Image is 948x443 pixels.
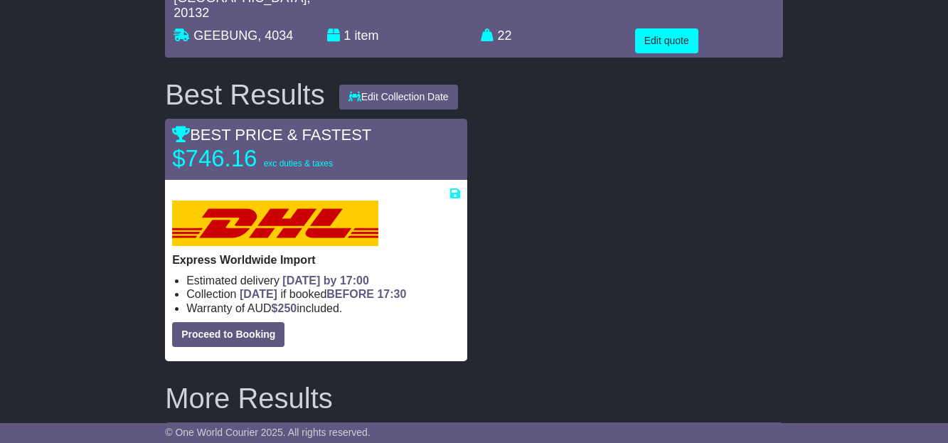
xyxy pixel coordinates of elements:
[354,28,378,43] span: item
[240,288,406,300] span: if booked
[343,28,351,43] span: 1
[264,159,333,169] span: exc duties & taxes
[172,322,284,347] button: Proceed to Booking
[158,79,332,110] div: Best Results
[172,126,371,144] span: BEST PRICE & FASTEST
[272,302,297,314] span: $
[186,287,459,301] li: Collection
[339,85,458,110] button: Edit Collection Date
[172,201,378,246] img: DHL: Express Worldwide Import
[186,301,459,315] li: Warranty of AUD included.
[172,253,459,267] p: Express Worldwide Import
[257,28,293,43] span: , 4034
[165,427,371,438] span: © One World Courier 2025. All rights reserved.
[326,288,374,300] span: BEFORE
[240,288,277,300] span: [DATE]
[165,383,783,414] h2: More Results
[635,28,698,53] button: Edit quote
[186,274,459,287] li: Estimated delivery
[282,274,369,287] span: [DATE] by 17:00
[278,302,297,314] span: 250
[172,144,350,173] p: $746.16
[377,288,406,300] span: 17:30
[193,28,257,43] span: GEEBUNG
[498,28,512,43] span: 22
